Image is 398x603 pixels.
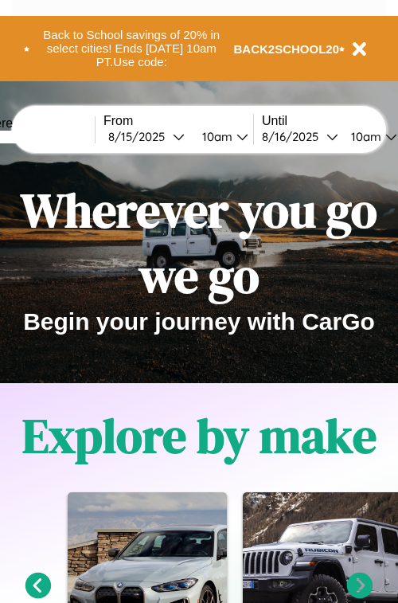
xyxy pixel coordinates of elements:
h1: Explore by make [22,403,377,468]
button: 10am [189,128,253,145]
div: 10am [343,129,385,144]
button: Back to School savings of 20% in select cities! Ends [DATE] 10am PT.Use code: [29,24,234,73]
div: 8 / 16 / 2025 [262,129,326,144]
div: 10am [194,129,236,144]
b: BACK2SCHOOL20 [234,42,340,56]
div: 8 / 15 / 2025 [108,129,173,144]
label: From [103,114,253,128]
button: 8/15/2025 [103,128,189,145]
